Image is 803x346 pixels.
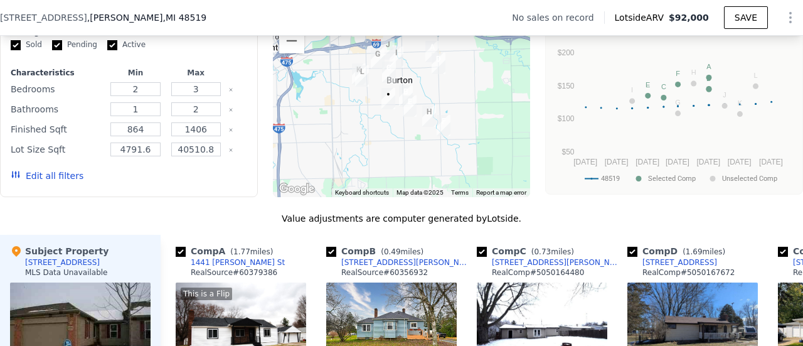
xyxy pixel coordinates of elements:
[11,100,103,118] div: Bathrooms
[107,40,146,50] label: Active
[666,158,689,166] text: [DATE]
[107,40,117,50] input: Active
[728,158,752,166] text: [DATE]
[697,158,721,166] text: [DATE]
[11,40,42,50] label: Sold
[476,189,526,196] a: Report a map error
[168,68,223,78] div: Max
[390,46,403,68] div: 1512 Amy St
[228,107,233,112] button: Clear
[228,127,233,132] button: Clear
[636,158,660,166] text: [DATE]
[335,188,389,197] button: Keyboard shortcuts
[191,257,285,268] div: 1441 [PERSON_NAME] St
[707,63,712,70] text: A
[403,95,417,117] div: 3160 Connecticut St
[646,81,650,89] text: E
[11,121,103,138] div: Finished Sqft
[601,175,620,183] text: 48519
[191,268,277,278] div: RealSource # 60379386
[371,48,385,69] div: 4173 Lippincott Blvd
[326,257,472,268] a: [STREET_ADDRESS][PERSON_NAME]
[642,268,735,278] div: RealComp # 5050167672
[722,175,777,183] text: Unselected Comp
[225,247,278,256] span: ( miles)
[627,257,717,268] a: [STREET_ADDRESS]
[11,40,21,50] input: Sold
[176,257,285,268] a: 1441 [PERSON_NAME] St
[276,181,317,197] img: Google
[52,40,97,50] label: Pending
[648,175,696,183] text: Selected Comp
[10,245,109,257] div: Subject Property
[381,38,395,60] div: 4322 Springfield St
[341,268,428,278] div: RealSource # 60356932
[759,158,783,166] text: [DATE]
[432,53,445,74] div: 2089 S Belsay Rd
[676,99,681,106] text: G
[678,247,730,256] span: ( miles)
[87,11,206,24] span: , [PERSON_NAME]
[477,245,579,257] div: Comp C
[437,115,450,136] div: 6054 Bellingham Ct
[352,63,366,85] div: 3399 Bilsky St
[553,35,792,192] svg: A chart.
[326,245,428,257] div: Comp B
[558,82,575,90] text: $150
[706,75,711,82] text: D
[228,87,233,92] button: Clear
[384,247,401,256] span: 0.49
[526,247,579,256] span: ( miles)
[52,40,62,50] input: Pending
[558,48,575,57] text: $200
[492,257,622,268] div: [STREET_ADDRESS][PERSON_NAME]
[642,257,717,268] div: [STREET_ADDRESS]
[676,70,681,77] text: F
[778,5,803,30] button: Show Options
[399,85,413,107] div: 5048 E Atherton Rd
[534,247,551,256] span: 0.73
[492,268,584,278] div: RealComp # 5050164480
[477,257,622,268] a: [STREET_ADDRESS][PERSON_NAME]
[163,13,207,23] span: , MI 48519
[627,245,730,257] div: Comp D
[574,158,598,166] text: [DATE]
[661,83,666,90] text: C
[723,91,727,99] text: J
[396,189,444,196] span: Map data ©2025
[228,148,233,153] button: Clear
[381,88,395,109] div: 4309 Eagle Ln
[738,99,743,107] text: K
[691,68,696,76] text: H
[631,86,633,94] text: I
[233,247,250,256] span: 1.77
[686,247,703,256] span: 1.69
[11,170,83,182] button: Edit all filters
[615,11,669,24] span: Lotside ARV
[376,247,428,256] span: ( miles)
[512,11,604,24] div: No sales on record
[562,148,575,156] text: $50
[341,257,472,268] div: [STREET_ADDRESS][PERSON_NAME]
[605,158,629,166] text: [DATE]
[11,141,103,158] div: Lot Size Sqft
[25,268,108,278] div: MLS Data Unavailable
[176,245,278,257] div: Comp A
[558,114,575,123] text: $100
[11,68,103,78] div: Characteristics
[382,62,396,83] div: 4340 Haas Dr
[355,65,369,87] div: 3446 Bilsky St
[276,181,317,197] a: Open this area in Google Maps (opens a new window)
[108,68,163,78] div: Min
[669,13,709,23] span: $92,000
[451,189,469,196] a: Terms (opens in new tab)
[724,6,768,29] button: SAVE
[425,41,439,62] div: 1441 Cutler St
[279,28,304,53] button: Zoom out
[181,288,232,300] div: This is a Flip
[422,105,436,127] div: 5369 Sitka St
[754,72,758,79] text: L
[25,257,100,268] div: [STREET_ADDRESS]
[11,80,103,98] div: Bedrooms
